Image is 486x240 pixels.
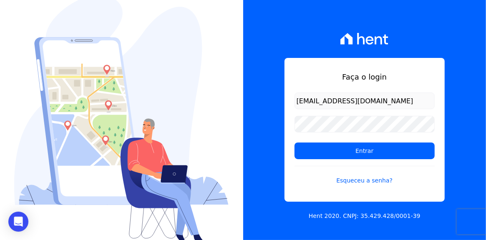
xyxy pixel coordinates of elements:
[8,212,28,232] div: Open Intercom Messenger
[309,212,421,220] p: Hent 2020. CNPJ: 35.429.428/0001-39
[295,71,435,82] h1: Faça o login
[295,166,435,185] a: Esqueceu a senha?
[295,142,435,159] input: Entrar
[295,92,435,109] input: Email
